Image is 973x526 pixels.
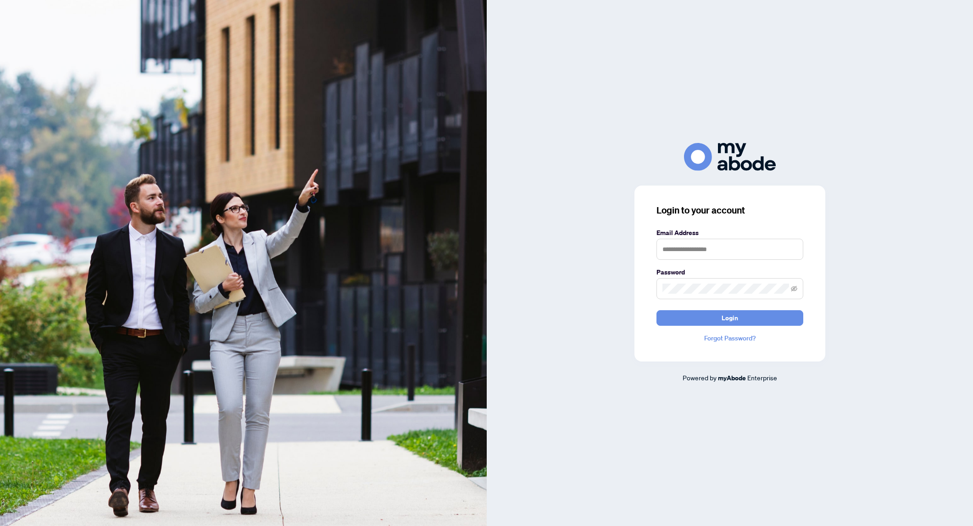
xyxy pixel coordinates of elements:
h3: Login to your account [656,204,803,217]
label: Password [656,267,803,277]
img: ma-logo [684,143,776,171]
span: Enterprise [747,373,777,382]
label: Email Address [656,228,803,238]
span: eye-invisible [791,285,797,292]
a: Forgot Password? [656,333,803,343]
a: myAbode [718,373,746,383]
span: Login [722,311,738,325]
span: Powered by [683,373,717,382]
button: Login [656,310,803,326]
